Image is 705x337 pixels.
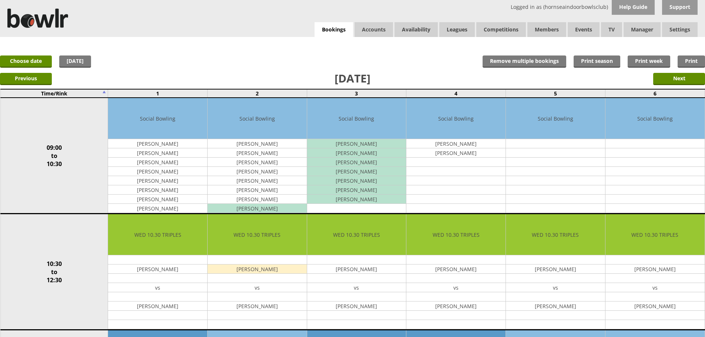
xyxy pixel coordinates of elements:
td: [PERSON_NAME] [506,264,605,274]
td: [PERSON_NAME] [108,195,207,204]
a: [DATE] [59,55,91,68]
td: [PERSON_NAME] [406,264,506,274]
td: WED 10.30 TRIPLES [406,214,506,255]
input: Remove multiple bookings [483,55,566,68]
td: [PERSON_NAME] [307,139,406,148]
td: [PERSON_NAME] [406,301,506,311]
td: 5 [506,89,605,98]
td: [PERSON_NAME] [108,148,207,158]
td: [PERSON_NAME] [108,264,207,274]
td: [PERSON_NAME] [307,167,406,176]
td: [PERSON_NAME] [108,185,207,195]
td: WED 10.30 TRIPLES [506,214,605,255]
td: [PERSON_NAME] [208,176,307,185]
td: 1 [108,89,208,98]
td: [PERSON_NAME] [208,195,307,204]
td: vs [406,283,506,292]
td: [PERSON_NAME] [208,264,307,274]
td: [PERSON_NAME] [208,185,307,195]
input: Next [653,73,705,85]
td: [PERSON_NAME] [406,139,506,148]
td: [PERSON_NAME] [208,167,307,176]
a: Events [568,22,600,37]
td: Social Bowling [307,98,406,139]
td: [PERSON_NAME] [208,139,307,148]
td: WED 10.30 TRIPLES [208,214,307,255]
td: [PERSON_NAME] [108,139,207,148]
td: [PERSON_NAME] [307,195,406,204]
a: Print [678,55,705,68]
td: [PERSON_NAME] [605,301,705,311]
td: [PERSON_NAME] [605,264,705,274]
td: [PERSON_NAME] [307,148,406,158]
td: Time/Rink [0,89,108,98]
td: [PERSON_NAME] [208,158,307,167]
td: vs [506,283,605,292]
td: 6 [605,89,705,98]
td: vs [307,283,406,292]
a: Print week [628,55,670,68]
td: [PERSON_NAME] [108,301,207,311]
td: Social Bowling [506,98,605,139]
td: [PERSON_NAME] [208,148,307,158]
td: [PERSON_NAME] [307,264,406,274]
td: 2 [207,89,307,98]
span: Accounts [355,22,393,37]
td: [PERSON_NAME] [307,301,406,311]
td: [PERSON_NAME] [307,158,406,167]
td: Social Bowling [605,98,705,139]
td: 3 [307,89,406,98]
td: 10:30 to 12:30 [0,214,108,330]
td: vs [108,283,207,292]
span: TV [601,22,622,37]
td: vs [605,283,705,292]
td: Social Bowling [208,98,307,139]
td: [PERSON_NAME] [506,301,605,311]
td: 4 [406,89,506,98]
span: Settings [662,22,698,37]
td: [PERSON_NAME] [108,167,207,176]
td: [PERSON_NAME] [208,204,307,213]
td: [PERSON_NAME] [307,185,406,195]
a: Competitions [476,22,526,37]
td: WED 10.30 TRIPLES [307,214,406,255]
td: WED 10.30 TRIPLES [605,214,705,255]
td: Social Bowling [108,98,207,139]
td: [PERSON_NAME] [108,176,207,185]
a: Availability [395,22,438,37]
a: Print season [574,55,620,68]
td: [PERSON_NAME] [108,158,207,167]
td: [PERSON_NAME] [307,176,406,185]
a: Leagues [439,22,475,37]
td: WED 10.30 TRIPLES [108,214,207,255]
td: vs [208,283,307,292]
a: Bookings [315,22,353,37]
td: [PERSON_NAME] [208,301,307,311]
span: Manager [624,22,661,37]
td: 09:00 to 10:30 [0,98,108,214]
span: Members [527,22,566,37]
td: Social Bowling [406,98,506,139]
td: [PERSON_NAME] [406,148,506,158]
td: [PERSON_NAME] [108,204,207,213]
